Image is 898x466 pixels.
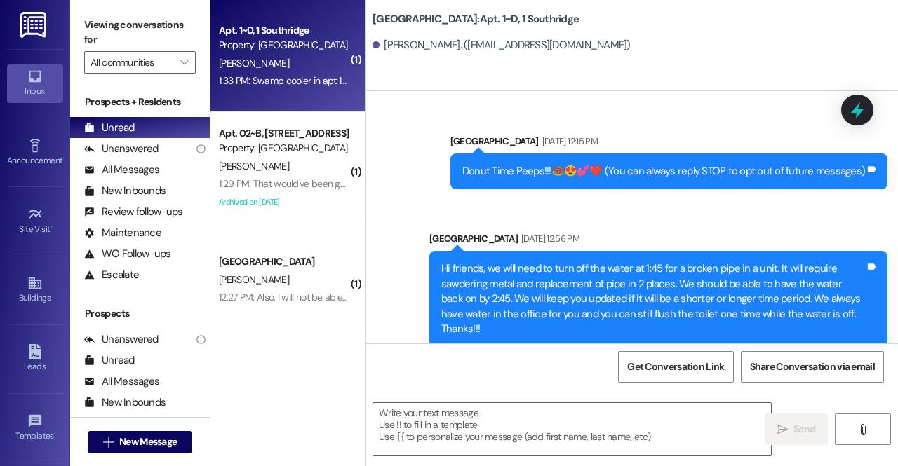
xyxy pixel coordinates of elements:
div: Prospects [70,306,210,321]
img: ResiDesk Logo [20,12,49,38]
a: Leads [7,340,63,378]
div: New Inbounds [84,395,166,410]
span: • [51,222,53,232]
b: [GEOGRAPHIC_DATA]: Apt. 1~D, 1 Southridge [373,12,579,27]
span: [PERSON_NAME] [219,273,289,286]
div: Donut Time Peeps!!!🍩😍💕❤️ (You can always reply STOP to opt out of future messages) [462,164,865,179]
input: All communities [91,51,173,74]
div: [DATE] 12:56 PM [518,231,579,246]
div: Unread [84,121,135,135]
div: Maintenance [84,226,161,240]
span: Get Conversation Link [627,359,724,374]
div: WO Follow-ups [84,247,170,261]
span: [PERSON_NAME] [219,160,289,172]
div: Apt. 02~B, [STREET_ADDRESS] [219,126,349,141]
a: Inbox [7,64,63,102]
div: Escalate [84,268,139,282]
label: Viewing conversations for [84,14,196,51]
button: New Message [88,431,192,453]
div: Prospects + Residents [70,95,210,109]
div: Hi friends, we will need to turn off the water at 1:45 for a broken pipe in a unit. It will requi... [441,261,865,336]
div: [GEOGRAPHIC_DATA] [429,231,887,251]
span: New Message [119,434,177,449]
i:  [180,57,188,68]
div: [GEOGRAPHIC_DATA] [219,254,349,269]
span: Send [793,422,815,437]
div: Unread [84,353,135,368]
div: All Messages [84,163,159,177]
div: Unanswered [84,332,159,347]
i:  [777,424,788,435]
div: Property: [GEOGRAPHIC_DATA] [219,141,349,156]
span: [PERSON_NAME] [219,57,289,69]
a: Templates • [7,409,63,447]
div: [PERSON_NAME]. ([EMAIL_ADDRESS][DOMAIN_NAME]) [373,38,631,53]
div: All Messages [84,374,159,389]
div: 12:27 PM: Also, I will not be able to move in on the 29th, is it possible to do [DATE]? [219,291,546,303]
button: Share Conversation via email [741,351,884,383]
div: 1:33 PM: Swamp cooler in apt 1 is blowing warm air [219,74,421,87]
div: [DATE] 12:15 PM [539,134,598,149]
span: • [62,153,65,163]
div: Apt. 1~D, 1 Southridge [219,23,349,38]
a: Site Visit • [7,203,63,240]
div: Archived on [DATE] [217,193,350,211]
i:  [857,424,868,435]
div: 1:29 PM: That would've been good to know earlier. What are the rest of the hours for this week? [219,177,603,190]
button: Send [765,413,828,445]
div: Review follow-ups [84,205,182,219]
span: • [54,429,56,439]
button: Get Conversation Link [618,351,733,383]
span: Share Conversation via email [750,359,875,374]
div: Unanswered [84,142,159,156]
div: New Inbounds [84,184,166,198]
div: Property: [GEOGRAPHIC_DATA] [219,38,349,53]
div: [GEOGRAPHIC_DATA] [450,134,887,153]
i:  [103,437,114,448]
a: Buildings [7,271,63,309]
